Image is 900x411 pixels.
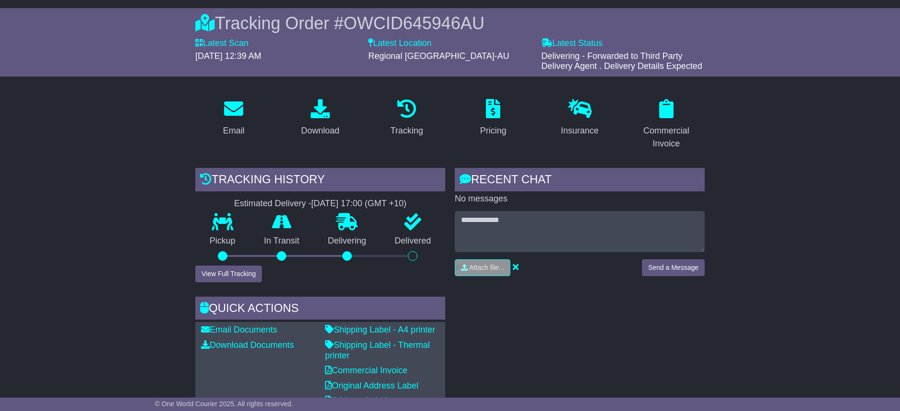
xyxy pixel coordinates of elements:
a: Download [295,96,346,141]
span: © One World Courier 2025. All rights reserved. [155,400,293,408]
div: Email [223,124,245,137]
a: Tracking [384,96,429,141]
div: Tracking history [195,168,445,194]
a: Shipping Label - Thermal printer [325,340,430,360]
label: Latest Location [368,38,431,49]
span: [DATE] 12:39 AM [195,51,261,61]
div: Pricing [480,124,506,137]
button: View Full Tracking [195,266,262,282]
div: [DATE] 17:00 (GMT +10) [311,199,406,209]
a: Insurance [554,96,605,141]
p: Delivering [314,236,381,246]
div: Tracking Order # [195,13,705,33]
a: Original Address Label [325,381,418,390]
a: Pricing [474,96,513,141]
label: Latest Status [541,38,603,49]
div: Download [301,124,339,137]
div: Tracking [391,124,423,137]
a: Shipping Label - A4 printer [325,325,435,334]
p: Pickup [195,236,250,246]
span: Regional [GEOGRAPHIC_DATA]-AU [368,51,509,61]
span: OWCID645946AU [344,13,484,33]
a: Address Label [325,396,387,405]
p: No messages [455,194,705,204]
label: Latest Scan [195,38,248,49]
a: Email Documents [201,325,277,334]
a: Download Documents [201,340,294,350]
span: Delivering - Forwarded to Third Party Delivery Agent . Delivery Details Expected [541,51,702,71]
a: Commercial Invoice [325,366,407,375]
a: Email [217,96,251,141]
p: Delivered [381,236,446,246]
div: Estimated Delivery - [195,199,445,209]
button: Send a Message [642,259,705,276]
a: Commercial Invoice [628,96,705,154]
div: Quick Actions [195,297,445,322]
div: Commercial Invoice [634,124,698,150]
div: RECENT CHAT [455,168,705,194]
div: Insurance [561,124,598,137]
p: In Transit [250,236,314,246]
